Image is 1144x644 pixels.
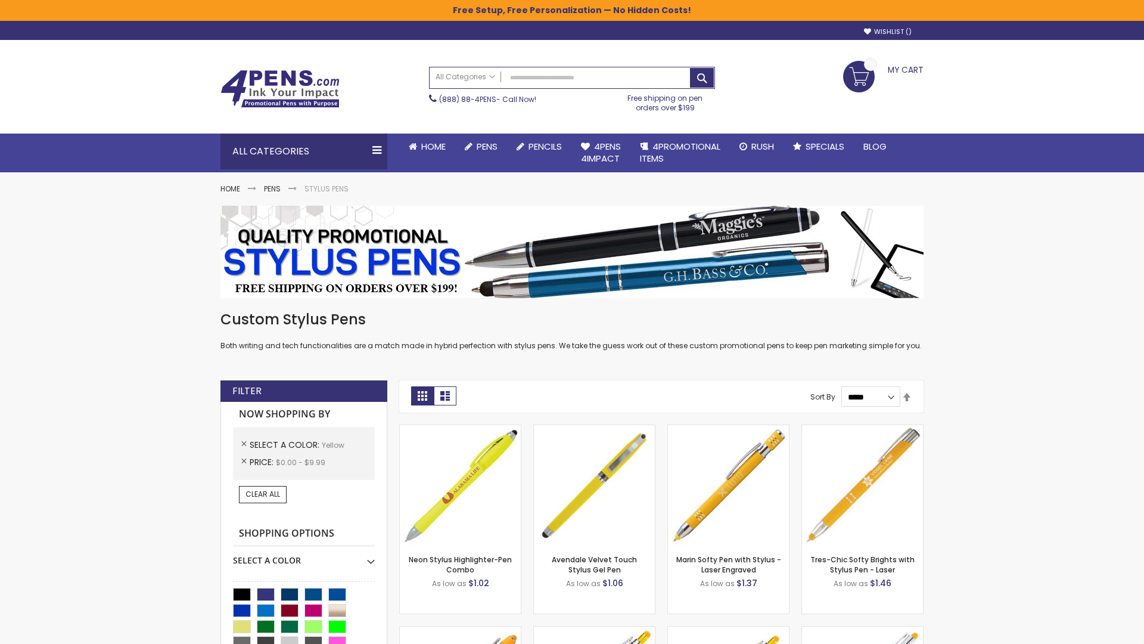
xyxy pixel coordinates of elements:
[854,134,896,160] a: Blog
[439,94,536,104] span: - Call Now!
[439,94,496,104] a: (888) 88-4PENS
[430,67,501,87] a: All Categories
[602,577,623,589] span: $1.06
[220,206,924,298] img: Stylus Pens
[802,626,923,636] a: Tres-Chic Softy with Stylus Top Pen - ColorJet-Yellow
[534,626,655,636] a: Phoenix Softy Brights with Stylus Pen - Laser-Yellow
[250,456,276,468] span: Price
[668,425,789,435] a: Marin Softy Pen with Stylus - Laser Engraved-Yellow
[220,134,387,169] div: All Categories
[220,70,340,108] img: 4Pens Custom Pens and Promotional Products
[870,577,891,589] span: $1.46
[534,425,655,546] img: Avendale Velvet Touch Stylus Gel Pen-Yellow
[400,425,521,435] a: Neon Stylus Highlighter-Pen Combo-Yellow
[571,134,630,172] a: 4Pens4impact
[239,486,287,503] a: Clear All
[436,72,495,82] span: All Categories
[730,134,784,160] a: Rush
[668,425,789,546] img: Marin Softy Pen with Stylus - Laser Engraved-Yellow
[615,89,716,113] div: Free shipping on pen orders over $199
[245,489,280,499] span: Clear All
[581,140,621,165] span: 4Pens 4impact
[784,134,854,160] a: Specials
[507,134,571,160] a: Pencils
[751,140,774,153] span: Rush
[529,140,562,153] span: Pencils
[421,140,446,153] span: Home
[400,626,521,636] a: Ellipse Softy Brights with Stylus Pen - Laser-Yellow
[700,578,735,589] span: As low as
[409,555,512,574] a: Neon Stylus Highlighter-Pen Combo
[810,555,915,574] a: Tres-Chic Softy Brights with Stylus Pen - Laser
[250,439,322,451] span: Select A Color
[322,440,344,450] span: Yellow
[468,577,489,589] span: $1.02
[400,425,521,546] img: Neon Stylus Highlighter-Pen Combo-Yellow
[233,546,375,566] div: Select A Color
[806,140,844,153] span: Specials
[220,184,240,194] a: Home
[640,140,720,165] span: 4PROMOTIONAL ITEMS
[802,425,923,435] a: Tres-Chic Softy Brights with Stylus Pen - Laser-Yellow
[432,578,467,589] span: As low as
[455,134,507,160] a: Pens
[810,392,835,402] label: Sort By
[411,386,434,405] strong: Grid
[676,555,781,574] a: Marin Softy Pen with Stylus - Laser Engraved
[736,577,757,589] span: $1.37
[834,578,868,589] span: As low as
[232,385,262,398] strong: Filter
[220,310,924,351] div: Both writing and tech functionalities are a match made in hybrid perfection with stylus pens. We ...
[220,310,924,329] h1: Custom Stylus Pens
[566,578,601,589] span: As low as
[668,626,789,636] a: Phoenix Softy Brights Gel with Stylus Pen - Laser-Yellow
[863,140,887,153] span: Blog
[399,134,455,160] a: Home
[233,402,375,427] strong: Now Shopping by
[264,184,281,194] a: Pens
[630,134,730,172] a: 4PROMOTIONALITEMS
[802,425,923,546] img: Tres-Chic Softy Brights with Stylus Pen - Laser-Yellow
[864,27,912,36] a: Wishlist
[276,457,325,467] span: $0.00 - $9.99
[304,184,349,194] strong: Stylus Pens
[534,425,655,435] a: Avendale Velvet Touch Stylus Gel Pen-Yellow
[552,555,637,574] a: Avendale Velvet Touch Stylus Gel Pen
[477,140,498,153] span: Pens
[233,521,375,547] strong: Shopping Options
